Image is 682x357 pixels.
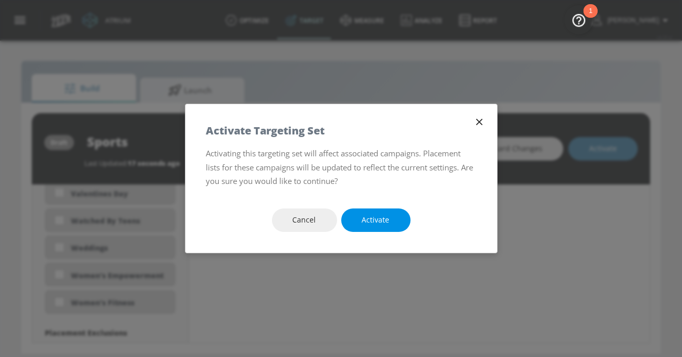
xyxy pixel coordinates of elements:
span: Activate [362,214,390,227]
p: Activating this targeting set will affect associated campaigns. Placement lists for these campaig... [206,146,476,188]
button: Cancel [272,208,337,232]
span: Cancel [293,214,316,227]
button: Open Resource Center, 1 new notification [564,5,593,34]
button: Activate [341,208,411,232]
h5: Activate Targeting Set [206,125,325,136]
div: 1 [589,11,592,24]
